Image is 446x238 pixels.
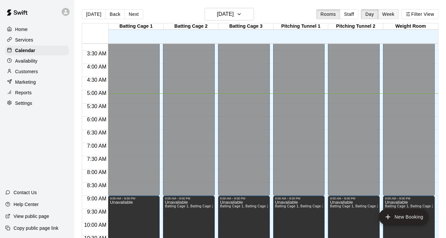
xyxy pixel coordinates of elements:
[85,90,108,96] span: 5:00 AM
[5,45,69,55] a: Calendar
[15,47,35,54] p: Calendar
[5,24,69,34] a: Home
[85,130,108,135] span: 6:30 AM
[15,37,33,43] p: Services
[164,23,218,30] div: Batting Cage 2
[275,197,323,200] div: 9:00 AM – 8:00 PM
[85,143,108,149] span: 7:00 AM
[330,197,378,200] div: 9:00 AM – 8:00 PM
[361,9,378,19] button: Day
[85,209,108,215] span: 9:30 AM
[5,56,69,66] a: Availability
[165,197,213,200] div: 9:00 AM – 8:00 PM
[316,9,340,19] button: Rooms
[85,169,108,175] span: 8:00 AM
[218,23,273,30] div: Batting Cage 3
[273,23,328,30] div: Pitching Tunnel 1
[220,197,268,200] div: 9:00 AM – 8:00 PM
[220,204,376,208] span: Batting Cage 1, Batting Cage 2, Batting Cage 3, Pitching Tunnel 1, Pitching Tunnel 2, Weight Room
[85,104,108,109] span: 5:30 AM
[85,51,108,56] span: 3:30 AM
[15,100,32,106] p: Settings
[82,9,106,19] button: [DATE]
[383,23,438,30] div: Weight Room
[85,77,108,83] span: 4:30 AM
[15,89,32,96] p: Reports
[82,222,108,228] span: 10:00 AM
[328,23,383,30] div: Pitching Tunnel 2
[5,88,69,98] a: Reports
[85,196,108,201] span: 9:00 AM
[385,197,433,200] div: 9:00 AM – 8:00 PM
[5,77,69,87] a: Marketing
[401,9,438,19] button: Filter View
[85,64,108,70] span: 4:00 AM
[165,204,321,208] span: Batting Cage 1, Batting Cage 2, Batting Cage 3, Pitching Tunnel 1, Pitching Tunnel 2, Weight Room
[85,117,108,122] span: 6:00 AM
[275,204,431,208] span: Batting Cage 1, Batting Cage 2, Batting Cage 3, Pitching Tunnel 1, Pitching Tunnel 2, Weight Room
[5,98,69,108] a: Settings
[124,9,143,19] button: Next
[15,68,38,75] p: Customers
[205,8,254,20] button: [DATE]
[15,26,28,33] p: Home
[14,201,39,208] p: Help Center
[378,9,399,19] button: Week
[105,9,125,19] button: Back
[85,183,108,188] span: 8:30 AM
[340,9,359,19] button: Staff
[14,189,37,196] p: Contact Us
[15,58,38,64] p: Availability
[14,225,58,231] p: Copy public page link
[379,209,429,225] button: add
[5,67,69,76] a: Customers
[217,10,234,19] h6: [DATE]
[110,197,158,200] div: 9:00 AM – 8:00 PM
[5,35,69,45] a: Services
[14,213,49,220] p: View public page
[85,156,108,162] span: 7:30 AM
[109,23,163,30] div: Batting Cage 1
[15,79,36,85] p: Marketing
